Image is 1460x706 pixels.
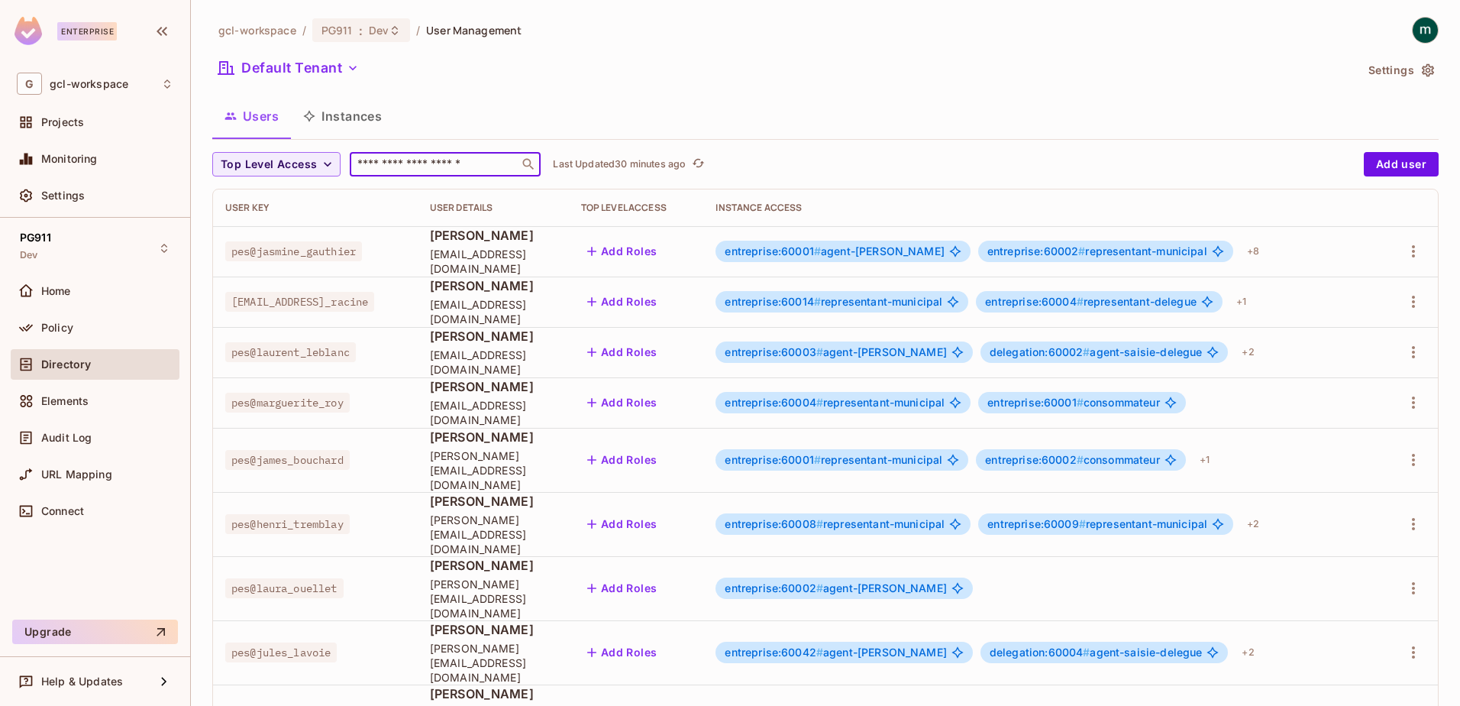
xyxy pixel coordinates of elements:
[57,22,117,40] div: Enterprise
[725,646,946,659] span: agent-[PERSON_NAME]
[225,578,344,598] span: pes@laura_ouellet
[692,157,705,172] span: refresh
[41,432,92,444] span: Audit Log
[41,468,112,481] span: URL Mapping
[1230,290,1252,314] div: + 1
[816,396,823,409] span: #
[686,155,707,173] span: Click to refresh data
[814,453,821,466] span: #
[41,395,89,407] span: Elements
[725,346,946,358] span: agent-[PERSON_NAME]
[430,621,557,638] span: [PERSON_NAME]
[212,56,365,80] button: Default Tenant
[369,23,389,37] span: Dev
[725,517,823,530] span: entreprise:60008
[212,97,291,135] button: Users
[725,296,942,308] span: representant-municipal
[20,232,51,244] span: PG911
[990,646,1203,659] span: agent-saisie-delegue
[1077,453,1084,466] span: #
[990,646,1090,659] span: delegation:60004
[12,620,178,644] button: Upgrade
[212,152,341,176] button: Top Level Access
[1079,517,1086,530] span: #
[430,297,557,326] span: [EMAIL_ADDRESS][DOMAIN_NAME]
[581,239,664,264] button: Add Roles
[581,576,664,601] button: Add Roles
[20,249,37,261] span: Dev
[225,393,350,413] span: pes@marguerite_roy
[987,245,1207,257] span: representant-municipal
[221,155,317,174] span: Top Level Access
[987,518,1207,530] span: representant-municipal
[1077,396,1084,409] span: #
[358,24,363,37] span: :
[430,378,557,395] span: [PERSON_NAME]
[581,448,664,472] button: Add Roles
[725,454,942,466] span: representant-municipal
[430,557,557,574] span: [PERSON_NAME]
[430,247,557,276] span: [EMAIL_ADDRESS][DOMAIN_NAME]
[725,396,823,409] span: entreprise:60004
[985,454,1159,466] span: consommateur
[689,155,707,173] button: refresh
[581,202,692,214] div: Top Level Access
[426,23,522,37] span: User Management
[225,241,362,261] span: pes@jasmine_gauthier
[725,295,821,308] span: entreprise:60014
[225,450,350,470] span: pes@james_bouchard
[1413,18,1438,43] img: mathieu h
[581,390,664,415] button: Add Roles
[1083,646,1090,659] span: #
[814,295,821,308] span: #
[50,78,128,90] span: Workspace: gcl-workspace
[725,397,945,409] span: representant-municipal
[225,342,356,362] span: pes@laurent_leblanc
[430,398,557,427] span: [EMAIL_ADDRESS][DOMAIN_NAME]
[291,97,394,135] button: Instances
[17,73,42,95] span: G
[430,429,557,445] span: [PERSON_NAME]
[225,514,350,534] span: pes@henri_tremblay
[985,295,1084,308] span: entreprise:60004
[225,202,405,214] div: User Key
[725,582,946,594] span: agent-[PERSON_NAME]
[581,640,664,665] button: Add Roles
[430,493,557,510] span: [PERSON_NAME]
[553,158,686,170] p: Last Updated 30 minutes ago
[1077,295,1084,308] span: #
[816,581,823,594] span: #
[816,345,823,358] span: #
[725,345,823,358] span: entreprise:60003
[816,646,823,659] span: #
[1241,239,1265,264] div: + 8
[985,453,1084,466] span: entreprise:60002
[430,513,557,556] span: [PERSON_NAME][EMAIL_ADDRESS][DOMAIN_NAME]
[1194,448,1216,472] div: + 1
[814,245,821,257] span: #
[1241,512,1265,536] div: + 2
[41,285,71,297] span: Home
[302,23,306,37] li: /
[1078,245,1085,257] span: #
[15,17,42,45] img: SReyMgAAAABJRU5ErkJggg==
[1364,152,1439,176] button: Add user
[225,292,374,312] span: [EMAIL_ADDRESS]_racine
[1236,340,1260,364] div: + 2
[1236,640,1260,665] div: + 2
[218,23,296,37] span: the active workspace
[987,397,1159,409] span: consommateur
[725,245,944,257] span: agent-[PERSON_NAME]
[581,340,664,364] button: Add Roles
[987,517,1086,530] span: entreprise:60009
[816,517,823,530] span: #
[41,358,91,371] span: Directory
[725,518,945,530] span: representant-municipal
[725,453,821,466] span: entreprise:60001
[1083,345,1090,358] span: #
[985,296,1197,308] span: representant-delegue
[1362,58,1439,83] button: Settings
[725,245,821,257] span: entreprise:60001
[990,346,1203,358] span: agent-saisie-delegue
[430,685,557,702] span: [PERSON_NAME]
